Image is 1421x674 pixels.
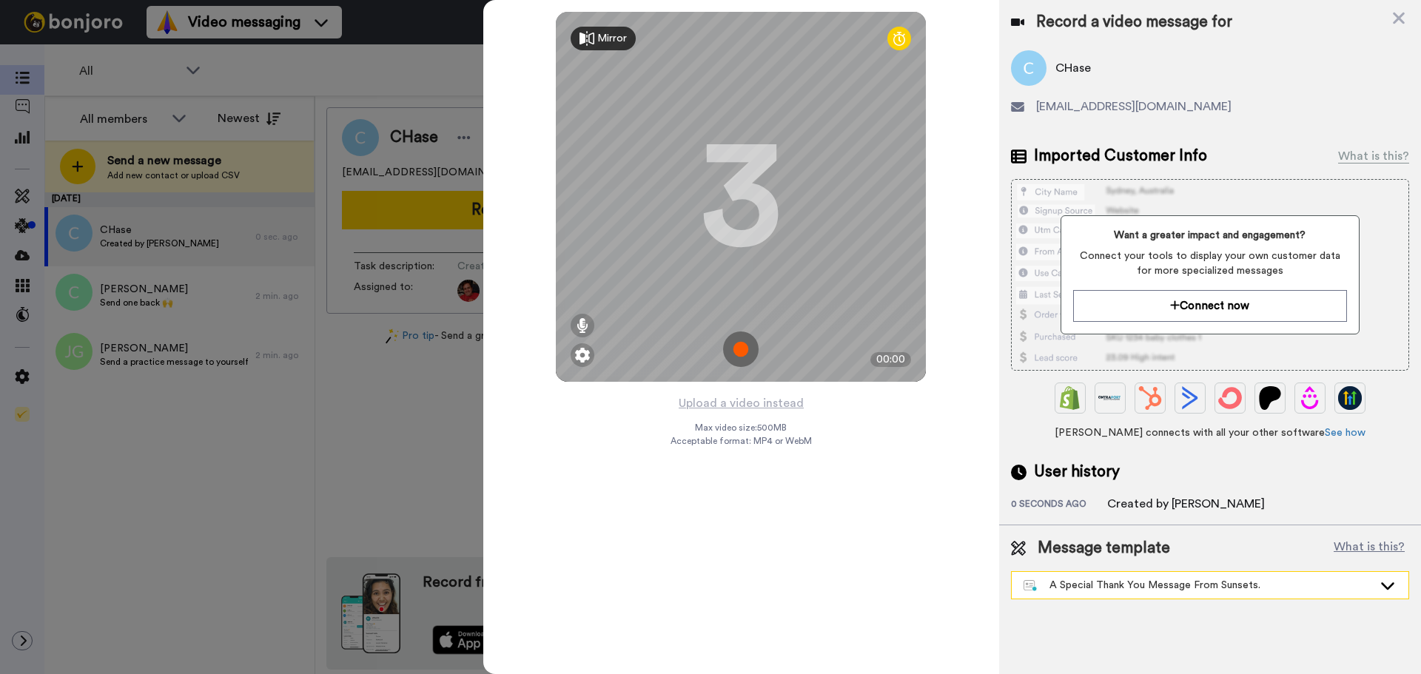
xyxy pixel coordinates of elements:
[1073,228,1346,243] span: Want a greater impact and engagement?
[575,348,590,363] img: ic_gear.svg
[1325,428,1365,438] a: See how
[1178,386,1202,410] img: ActiveCampaign
[1058,386,1082,410] img: Shopify
[1034,461,1120,483] span: User history
[1011,425,1409,440] span: [PERSON_NAME] connects with all your other software
[1073,249,1346,278] span: Connect your tools to display your own customer data for more specialized messages
[1138,386,1162,410] img: Hubspot
[1034,145,1207,167] span: Imported Customer Info
[1036,98,1232,115] span: [EMAIL_ADDRESS][DOMAIN_NAME]
[674,394,808,413] button: Upload a video instead
[1218,386,1242,410] img: ConvertKit
[671,435,812,447] span: Acceptable format: MP4 or WebM
[1338,147,1409,165] div: What is this?
[1073,290,1346,322] button: Connect now
[870,352,911,367] div: 00:00
[1329,537,1409,559] button: What is this?
[1024,580,1038,592] img: nextgen-template.svg
[1024,578,1373,593] div: A Special Thank You Message From Sunsets.
[1107,495,1265,513] div: Created by [PERSON_NAME]
[695,422,787,434] span: Max video size: 500 MB
[1338,386,1362,410] img: GoHighLevel
[1011,498,1107,513] div: 0 seconds ago
[1098,386,1122,410] img: Ontraport
[1298,386,1322,410] img: Drip
[723,331,759,367] img: ic_record_start.svg
[1038,537,1170,559] span: Message template
[700,141,782,252] div: 3
[1258,386,1282,410] img: Patreon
